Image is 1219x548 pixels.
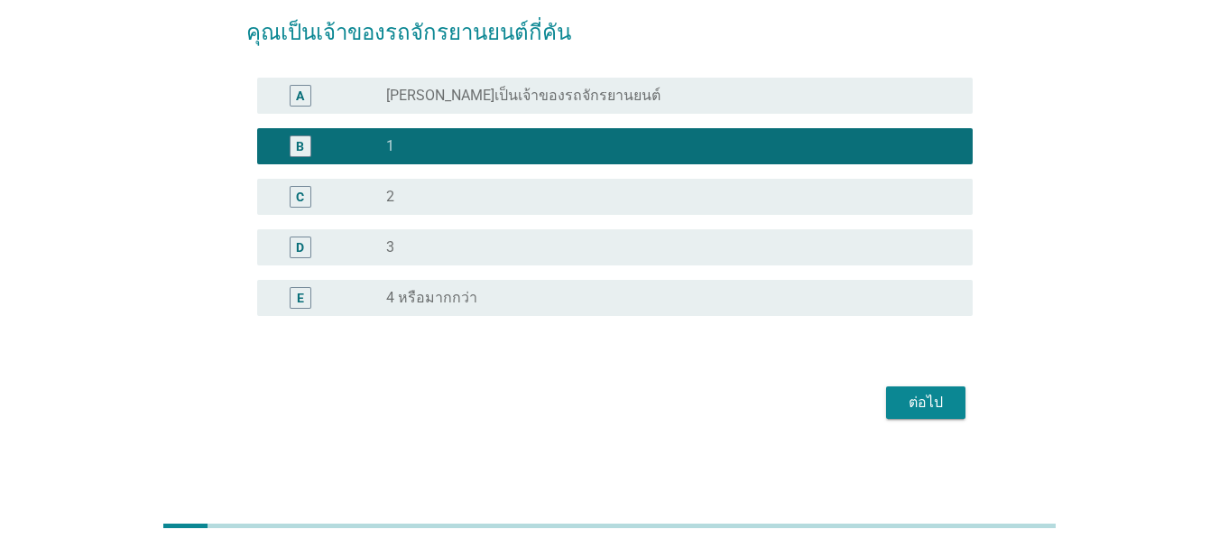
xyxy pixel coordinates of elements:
[386,289,477,307] label: 4 หรือมากกว่า
[386,87,660,105] label: [PERSON_NAME]เป็นเจ้าของรถจักรยานยนต์
[386,238,394,256] label: 3
[886,386,965,419] button: ต่อไป
[296,237,304,256] div: D
[386,188,394,206] label: 2
[296,86,304,105] div: A
[296,187,304,206] div: C
[296,136,304,155] div: B
[900,392,951,413] div: ต่อไป
[297,288,304,307] div: E
[386,137,394,155] label: 1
